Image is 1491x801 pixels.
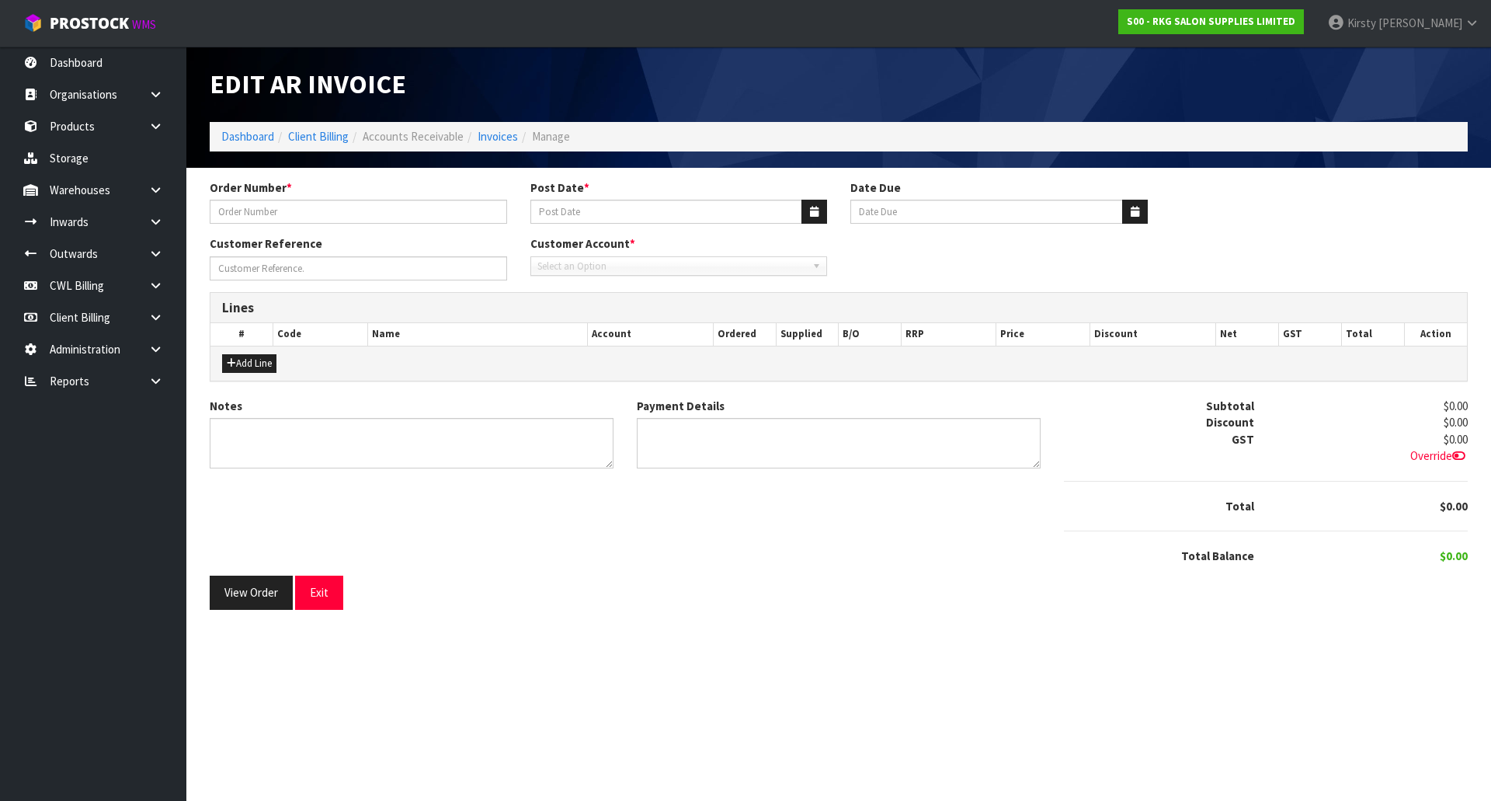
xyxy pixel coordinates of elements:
span: [PERSON_NAME] [1378,16,1462,30]
strong: GST [1232,432,1254,447]
input: Post Date [530,200,803,224]
th: Net [1215,323,1278,345]
th: Action [1404,323,1467,345]
th: RRP [902,323,996,345]
input: Date Due [850,200,1123,224]
span: Accounts Receivable [363,129,464,144]
strong: Subtotal [1206,399,1254,413]
img: cube-alt.png [23,13,43,33]
button: View Order [210,576,293,609]
label: Customer Account [530,235,635,252]
a: Client Billing [288,129,349,144]
a: S00 - RKG SALON SUPPLIES LIMITED [1118,9,1304,34]
label: Post Date [530,179,589,196]
strong: Total [1225,499,1254,514]
label: Payment Details [637,398,725,414]
th: Code [273,323,367,345]
th: Supplied [776,323,839,345]
th: Total [1341,323,1404,345]
th: Discount [1090,323,1216,345]
th: Ordered [713,323,776,345]
span: Manage [532,129,570,144]
span: Select an Option [537,257,807,276]
strong: Discount [1206,415,1254,430]
strong: S00 - RKG SALON SUPPLIES LIMITED [1127,15,1295,28]
th: GST [1278,323,1341,345]
th: B/O [839,323,902,345]
h3: Lines [222,301,1455,315]
span: Kirsty [1347,16,1376,30]
input: Customer Reference. [210,256,507,280]
th: Price [996,323,1090,345]
small: WMS [132,17,156,32]
strong: Total Balance [1181,549,1254,563]
th: # [210,323,273,345]
th: Name [367,323,587,345]
input: Order Number [210,200,507,224]
button: Exit [295,576,343,609]
span: Override [1410,448,1468,463]
a: Invoices [478,129,518,144]
label: Order Number [210,179,292,196]
th: Account [587,323,713,345]
span: $0.00 [1444,399,1468,413]
span: $0.00 [1444,415,1468,430]
span: Edit AR Invoice [210,68,406,100]
label: Notes [210,398,242,414]
span: $0.00 [1440,549,1468,563]
button: Add Line [222,354,276,373]
label: Customer Reference [210,235,322,252]
span: ProStock [50,13,129,33]
span: $0.00 [1444,432,1468,447]
label: Date Due [850,179,901,196]
a: Dashboard [221,129,274,144]
span: $0.00 [1440,499,1468,514]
